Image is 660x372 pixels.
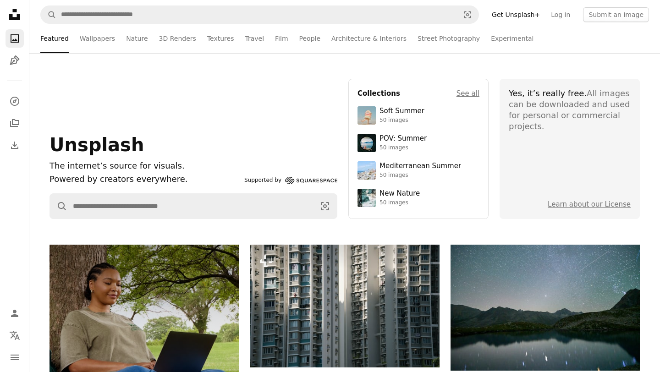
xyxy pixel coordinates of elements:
a: Film [275,24,288,53]
a: Woman using laptop while sitting under a tree [49,335,239,343]
h4: Collections [357,88,400,99]
a: Soft Summer50 images [357,106,479,125]
button: Search Unsplash [41,6,56,23]
a: Get Unsplash+ [486,7,545,22]
a: Supported by [244,175,337,186]
button: Visual search [456,6,478,23]
a: Download History [5,136,24,154]
h1: The internet’s source for visuals. [49,159,241,173]
button: Search Unsplash [50,194,67,219]
div: 50 images [379,172,461,179]
a: Learn about our License [548,200,631,208]
a: New Nature50 images [357,189,479,207]
a: Home — Unsplash [5,5,24,26]
div: 50 images [379,117,424,124]
a: Nature [126,24,148,53]
a: See all [456,88,479,99]
img: premium_photo-1755037089989-422ee333aef9 [357,189,376,207]
a: Tall apartment buildings with many windows and balconies. [250,301,439,310]
a: Mediterranean Summer50 images [357,161,479,180]
span: Yes, it’s really free. [509,88,587,98]
button: Submit an image [583,7,649,22]
a: Starry night sky over a calm mountain lake [451,303,640,312]
a: 3D Renders [159,24,196,53]
p: Powered by creators everywhere. [49,173,241,186]
a: Textures [207,24,234,53]
a: Photos [5,29,24,48]
img: premium_photo-1749544311043-3a6a0c8d54af [357,106,376,125]
img: premium_photo-1753820185677-ab78a372b033 [357,134,376,152]
a: Log in / Sign up [5,304,24,323]
button: Language [5,326,24,345]
button: Visual search [313,194,337,219]
div: Mediterranean Summer [379,162,461,171]
div: All images can be downloaded and used for personal or commercial projects. [509,88,631,132]
form: Find visuals sitewide [40,5,479,24]
img: Starry night sky over a calm mountain lake [451,245,640,371]
a: Log in [545,7,576,22]
a: Wallpapers [80,24,115,53]
div: 50 images [379,144,427,152]
form: Find visuals sitewide [49,193,337,219]
a: Travel [245,24,264,53]
div: POV: Summer [379,134,427,143]
div: New Nature [379,189,420,198]
span: Unsplash [49,134,144,155]
a: POV: Summer50 images [357,134,479,152]
a: Architecture & Interiors [331,24,407,53]
a: Explore [5,92,24,110]
div: 50 images [379,199,420,207]
a: Street Photography [418,24,480,53]
button: Menu [5,348,24,367]
img: Tall apartment buildings with many windows and balconies. [250,245,439,367]
a: Illustrations [5,51,24,70]
a: Collections [5,114,24,132]
a: Experimental [491,24,533,53]
a: People [299,24,321,53]
img: premium_photo-1688410049290-d7394cc7d5df [357,161,376,180]
div: Soft Summer [379,107,424,116]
